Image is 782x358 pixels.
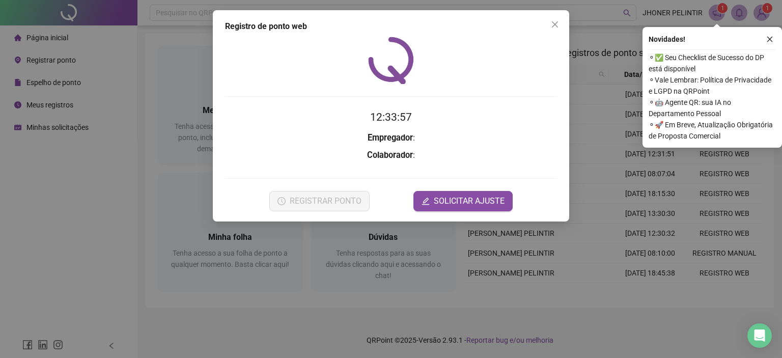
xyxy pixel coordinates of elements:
[367,150,413,160] strong: Colaborador
[649,52,776,74] span: ⚬ ✅ Seu Checklist de Sucesso do DP está disponível
[368,37,414,84] img: QRPoint
[269,191,370,211] button: REGISTRAR PONTO
[434,195,505,207] span: SOLICITAR AJUSTE
[370,111,412,123] time: 12:33:57
[225,131,557,145] h3: :
[551,20,559,29] span: close
[766,36,773,43] span: close
[649,97,776,119] span: ⚬ 🤖 Agente QR: sua IA no Departamento Pessoal
[649,74,776,97] span: ⚬ Vale Lembrar: Política de Privacidade e LGPD na QRPoint
[547,16,563,33] button: Close
[225,20,557,33] div: Registro de ponto web
[649,34,685,45] span: Novidades !
[413,191,513,211] button: editSOLICITAR AJUSTE
[422,197,430,205] span: edit
[747,323,772,348] div: Open Intercom Messenger
[649,119,776,142] span: ⚬ 🚀 Em Breve, Atualização Obrigatória de Proposta Comercial
[225,149,557,162] h3: :
[368,133,413,143] strong: Empregador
